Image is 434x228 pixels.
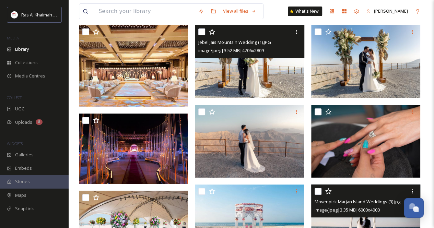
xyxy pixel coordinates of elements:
[15,205,34,212] span: SnapLink
[7,35,19,40] span: MEDIA
[15,73,45,79] span: Media Centres
[7,95,22,100] span: COLLECT
[21,11,118,18] span: Ras Al Khaimah Tourism Development Authority
[15,165,32,171] span: Embeds
[7,141,23,146] span: WIDGETS
[404,198,424,218] button: Open Chat
[374,8,408,14] span: [PERSON_NAME]
[15,152,34,158] span: Galleries
[195,25,304,98] img: Jebel Jais Mountain Wedding (1).JPG
[79,25,188,107] img: InterContinental Mina Al Arab Weddings.jpg
[311,105,420,178] img: Toni & Guy salon Ras Al Khaimah.jpg
[15,46,29,52] span: Library
[311,25,420,98] img: Jebel Jais Mountain Wedding.jpg
[315,207,380,213] span: image/jpeg | 3.35 MB | 6000 x 4000
[315,199,400,205] span: Movenpick Marjan Island Weddings (3).jpg
[15,178,30,185] span: Stories
[15,192,26,199] span: Maps
[36,119,43,125] div: 8
[220,4,260,18] a: View all files
[15,59,38,66] span: Collections
[198,47,263,53] span: image/jpeg | 3.52 MB | 4206 x 2809
[11,11,18,18] img: Logo_RAKTDA_RGB-01.png
[363,4,411,18] a: [PERSON_NAME]
[15,106,24,112] span: UGC
[15,119,32,125] span: Uploads
[198,39,271,45] span: Jebel Jais Mountain Wedding (1).JPG
[95,4,195,19] input: Search your library
[195,105,304,178] img: Jebel Jais Mountain Wedding (1).jpg
[79,113,188,184] img: Movenpick Marjan Island Weddings (8).jpg
[288,7,322,16] a: What's New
